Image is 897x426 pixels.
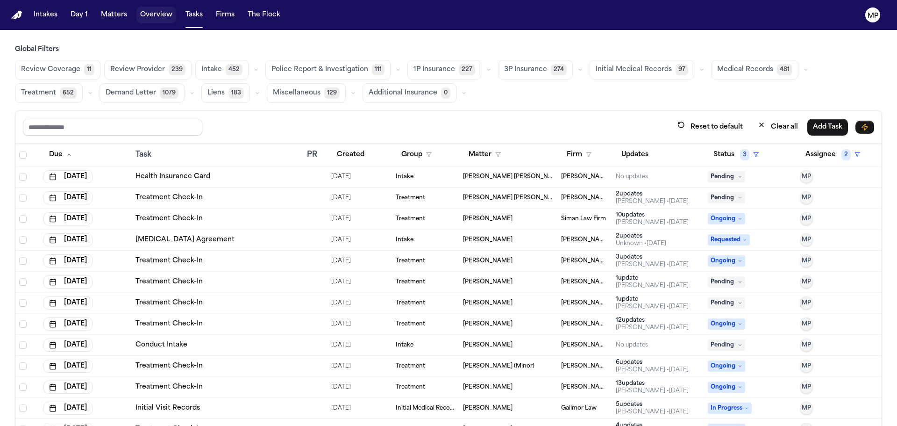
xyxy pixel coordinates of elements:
[207,88,225,98] span: Liens
[672,118,748,136] button: Reset to default
[43,191,93,204] button: [DATE]
[19,278,27,286] span: Select row
[226,64,242,75] span: 452
[800,318,813,331] button: MP
[561,215,606,223] span: Siman Law Firm
[561,278,609,286] span: Jeff Schwalbach
[15,45,882,54] h3: Global Filters
[708,146,764,163] button: Status3
[561,299,609,307] span: Jeff Schwalbach
[21,88,56,98] span: Treatment
[19,383,27,391] span: Select row
[19,173,27,181] span: Select row
[19,362,27,370] span: Select row
[616,359,689,366] div: 6 update s
[841,149,851,160] span: 2
[463,173,554,181] span: Alan Roger Van De Vort
[15,60,100,79] button: Review Coverage11
[135,404,200,413] a: Initial Visit Records
[616,219,689,226] div: Last updated by Michelle Pimienta at 7/18/2025, 3:23:48 PM
[802,341,811,349] span: MP
[331,170,351,183] span: 7/28/2025, 1:11:41 PM
[267,83,346,103] button: Miscellaneous129
[807,119,848,136] button: Add Task
[19,236,27,244] span: Select row
[324,87,340,99] span: 129
[561,173,609,181] span: Jeff Schwalbach
[800,381,813,394] button: MP
[135,149,299,160] div: Task
[396,215,425,223] span: Treatment
[561,362,609,370] span: Jeff Schwalbach
[331,233,351,246] span: 7/8/2025, 10:18:05 AM
[201,83,250,103] button: Liens183
[800,170,813,183] button: MP
[11,11,22,20] a: Home
[396,146,437,163] button: Group
[616,282,689,289] div: Last updated by Michelle Pimienta at 7/24/2025, 1:55:04 PM
[228,87,244,99] span: 183
[369,88,437,98] span: Additional Insurance
[800,360,813,373] button: MP
[616,190,689,198] div: 2 update s
[708,382,745,393] span: Ongoing
[182,7,206,23] a: Tasks
[244,7,284,23] button: The Flock
[868,13,878,19] text: MP
[265,60,391,79] button: Police Report & Investigation111
[616,198,689,205] div: Last updated by Michelle Pimienta at 7/30/2025, 2:23:00 PM
[561,257,609,265] span: Gammill
[43,170,93,183] button: [DATE]
[104,60,192,79] button: Review Provider239
[708,255,745,267] span: Ongoing
[19,151,27,159] span: Select all
[855,121,874,134] button: Immediate Task
[97,7,131,23] a: Matters
[463,194,554,202] span: Alan Roger Van De Vort
[212,7,238,23] button: Firms
[800,275,813,289] button: MP
[407,60,481,79] button: 1P Insurance227
[19,341,27,349] span: Select row
[717,65,773,74] span: Medical Records
[331,318,351,331] span: 5/2/2025, 12:22:15 PM
[43,381,93,394] button: [DATE]
[561,146,597,163] button: Firm
[43,339,93,352] button: [DATE]
[708,213,745,224] span: Ongoing
[135,298,203,308] a: Treatment Check-In
[802,215,811,223] span: MP
[616,232,666,240] div: 2 update s
[331,296,351,310] span: 7/8/2025, 10:18:02 AM
[331,339,351,352] span: 8/6/2025, 11:35:17 AM
[331,381,351,394] span: 4/10/2025, 1:36:52 PM
[740,149,749,160] span: 3
[708,234,750,245] span: Requested
[800,296,813,310] button: MP
[800,402,813,415] button: MP
[396,362,425,370] span: Treatment
[331,146,370,163] button: Created
[160,87,178,99] span: 1079
[60,87,77,99] span: 652
[396,299,425,307] span: Treatment
[67,7,92,23] button: Day 1
[711,60,798,79] button: Medical Records481
[135,277,203,287] a: Treatment Check-In
[498,60,573,79] button: 3P Insurance274
[463,362,534,370] span: Chloe Smith (Minor)
[463,341,513,349] span: Brianna Pearson
[169,64,185,75] span: 239
[708,192,745,203] span: Pending
[135,214,203,224] a: Treatment Check-In
[616,387,689,395] div: Last updated by Michelle Pimienta at 7/23/2025, 10:16:13 AM
[135,340,187,350] a: Conduct Intake
[561,404,597,412] span: Gailmor Law
[752,118,804,136] button: Clear all
[616,366,689,374] div: Last updated by Michelle Pimienta at 7/31/2025, 1:48:11 PM
[777,64,792,75] span: 481
[616,380,689,387] div: 13 update s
